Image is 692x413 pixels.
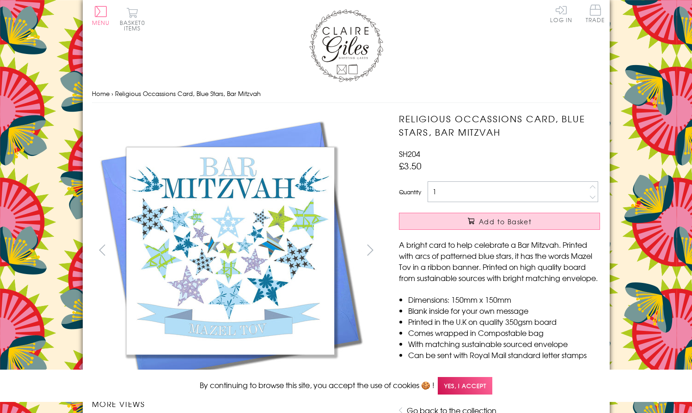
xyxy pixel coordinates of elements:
[92,398,381,409] h3: More views
[399,239,600,283] p: A bright card to help celebrate a Bar Mitzvah. Printed with arcs of patterned blue stars, it has ...
[399,148,420,159] span: SH204
[92,112,369,389] img: Religious Occassions Card, Blue Stars, Bar Mitzvah
[92,239,113,260] button: prev
[120,7,145,31] button: Basket0 items
[399,112,600,139] h1: Religious Occassions Card, Blue Stars, Bar Mitzvah
[550,5,572,23] a: Log In
[360,239,380,260] button: next
[586,5,605,24] a: Trade
[309,9,383,82] img: Claire Giles Greetings Cards
[408,305,600,316] li: Blank inside for your own message
[479,217,532,226] span: Add to Basket
[399,159,422,172] span: £3.50
[408,338,600,349] li: With matching sustainable sourced envelope
[399,213,600,230] button: Add to Basket
[408,327,600,338] li: Comes wrapped in Compostable bag
[438,377,492,395] span: Yes, I accept
[399,188,421,196] label: Quantity
[92,6,110,25] button: Menu
[408,294,600,305] li: Dimensions: 150mm x 150mm
[111,89,113,98] span: ›
[408,349,600,360] li: Can be sent with Royal Mail standard letter stamps
[124,18,145,32] span: 0 items
[408,316,600,327] li: Printed in the U.K on quality 350gsm board
[92,84,600,103] nav: breadcrumbs
[586,5,605,23] span: Trade
[92,18,110,27] span: Menu
[115,89,261,98] span: Religious Occassions Card, Blue Stars, Bar Mitzvah
[92,89,110,98] a: Home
